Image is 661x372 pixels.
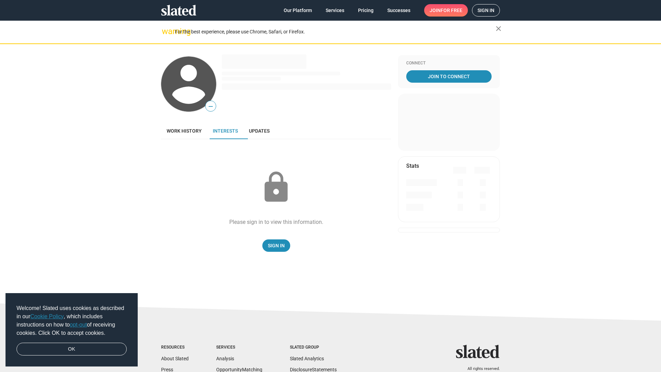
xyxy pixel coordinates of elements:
a: Pricing [353,4,379,17]
a: Interests [207,123,243,139]
mat-card-title: Stats [406,162,419,169]
a: Updates [243,123,275,139]
span: Sign in [478,4,494,16]
div: Services [216,345,262,350]
span: Successes [387,4,410,17]
span: Services [326,4,344,17]
div: Resources [161,345,189,350]
span: Join To Connect [408,70,490,83]
a: Sign In [262,239,290,252]
a: Analysis [216,356,234,361]
div: For the best experience, please use Chrome, Safari, or Firefox. [175,27,496,37]
span: Work history [167,128,202,134]
a: Cookie Policy [30,313,64,319]
mat-icon: lock [259,170,293,205]
span: Sign In [268,239,285,252]
span: for free [441,4,462,17]
span: Join [430,4,462,17]
span: Updates [249,128,270,134]
span: — [206,102,216,111]
span: Our Platform [284,4,312,17]
div: Connect [406,61,492,66]
a: Join To Connect [406,70,492,83]
div: Please sign in to view this information. [229,218,323,226]
a: Our Platform [278,4,317,17]
a: Work history [161,123,207,139]
a: Services [320,4,350,17]
div: cookieconsent [6,293,138,367]
a: Successes [382,4,416,17]
a: Slated Analytics [290,356,324,361]
span: Welcome! Slated uses cookies as described in our , which includes instructions on how to of recei... [17,304,127,337]
mat-icon: close [494,24,503,33]
mat-icon: warning [162,27,170,35]
span: Interests [213,128,238,134]
span: Pricing [358,4,374,17]
a: Joinfor free [424,4,468,17]
a: Sign in [472,4,500,17]
div: Slated Group [290,345,337,350]
a: dismiss cookie message [17,343,127,356]
a: opt-out [70,322,87,328]
a: About Slated [161,356,189,361]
